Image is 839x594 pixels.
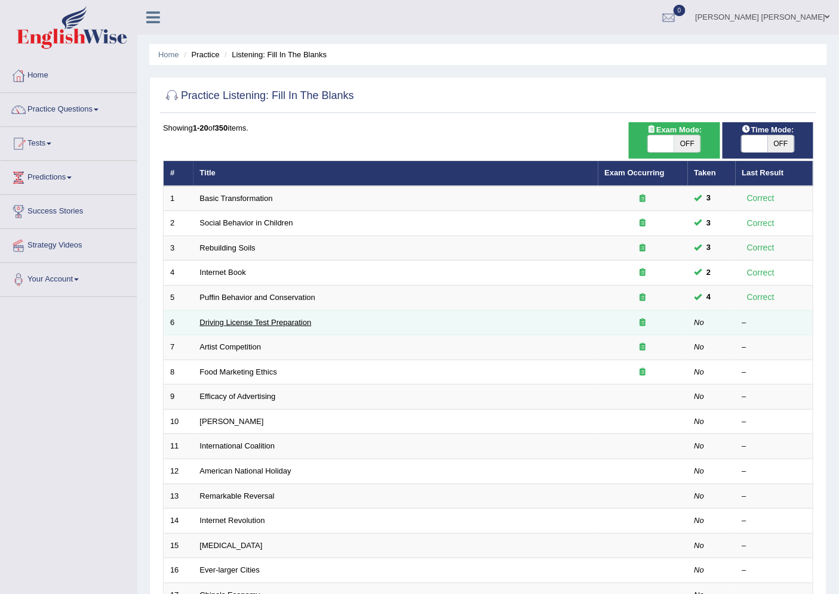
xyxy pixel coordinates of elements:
[164,261,193,286] td: 4
[164,558,193,583] td: 16
[200,516,265,525] a: Internet Revolution
[200,417,264,426] a: [PERSON_NAME]
[200,565,260,574] a: Ever-larger Cities
[164,484,193,509] td: 13
[742,441,807,452] div: –
[674,135,700,152] span: OFF
[694,441,705,450] em: No
[605,193,681,205] div: Exam occurring question
[605,243,681,254] div: Exam occurring question
[1,127,137,157] a: Tests
[694,417,705,426] em: No
[164,310,193,335] td: 6
[694,342,705,351] em: No
[768,135,794,152] span: OFF
[629,122,720,159] div: Show exams occurring in exams
[200,342,262,351] a: Artist Competition
[694,466,705,475] em: No
[694,392,705,401] em: No
[164,186,193,211] td: 1
[742,515,807,527] div: –
[742,342,807,353] div: –
[164,161,193,186] th: #
[742,540,807,552] div: –
[200,441,275,450] a: International Coalition
[1,229,137,259] a: Strategy Videos
[1,195,137,225] a: Success Stories
[605,218,681,229] div: Exam occurring question
[200,243,256,252] a: Rebuilding Soils
[688,161,736,186] th: Taken
[742,416,807,428] div: –
[164,360,193,385] td: 8
[742,191,780,205] div: Correct
[181,49,219,60] li: Practice
[200,491,275,500] a: Remarkable Reversal
[605,168,665,177] a: Exam Occurring
[164,211,193,236] td: 2
[605,267,681,279] div: Exam occurring question
[642,123,706,136] span: Exam Mode:
[742,266,780,280] div: Correct
[742,391,807,403] div: –
[694,318,705,327] em: No
[164,533,193,558] td: 15
[742,565,807,576] div: –
[737,123,799,136] span: Time Mode:
[164,385,193,410] td: 9
[200,293,315,302] a: Puffin Behavior and Conservation
[702,217,716,230] span: You can still take this question
[702,291,716,304] span: You can still take this question
[164,286,193,311] td: 5
[694,565,705,574] em: No
[694,491,705,500] em: No
[1,93,137,123] a: Practice Questions
[742,317,807,329] div: –
[158,50,179,59] a: Home
[742,241,780,255] div: Correct
[163,87,354,105] h2: Practice Listening: Fill In The Blanks
[694,367,705,376] em: No
[193,161,598,186] th: Title
[736,161,813,186] th: Last Result
[742,367,807,378] div: –
[164,409,193,434] td: 10
[702,242,716,254] span: You can still take this question
[702,192,716,205] span: You can still take this question
[193,123,208,132] b: 1-20
[200,194,273,203] a: Basic Transformation
[163,122,813,134] div: Showing of items.
[702,267,716,279] span: You can still take this question
[694,541,705,550] em: No
[605,292,681,304] div: Exam occurring question
[215,123,228,132] b: 350
[200,218,293,227] a: Social Behavior in Children
[200,392,276,401] a: Efficacy of Advertising
[694,516,705,525] em: No
[742,290,780,304] div: Correct
[742,466,807,477] div: –
[200,367,277,376] a: Food Marketing Ethics
[1,59,137,89] a: Home
[164,434,193,459] td: 11
[200,466,291,475] a: American National Holiday
[1,263,137,293] a: Your Account
[742,216,780,230] div: Correct
[605,342,681,353] div: Exam occurring question
[222,49,327,60] li: Listening: Fill In The Blanks
[164,459,193,484] td: 12
[164,509,193,534] td: 14
[164,335,193,360] td: 7
[164,236,193,261] td: 3
[1,161,137,191] a: Predictions
[200,318,312,327] a: Driving License Test Preparation
[200,541,263,550] a: [MEDICAL_DATA]
[674,5,686,16] span: 0
[605,367,681,378] div: Exam occurring question
[200,268,246,277] a: Internet Book
[742,491,807,502] div: –
[605,317,681,329] div: Exam occurring question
